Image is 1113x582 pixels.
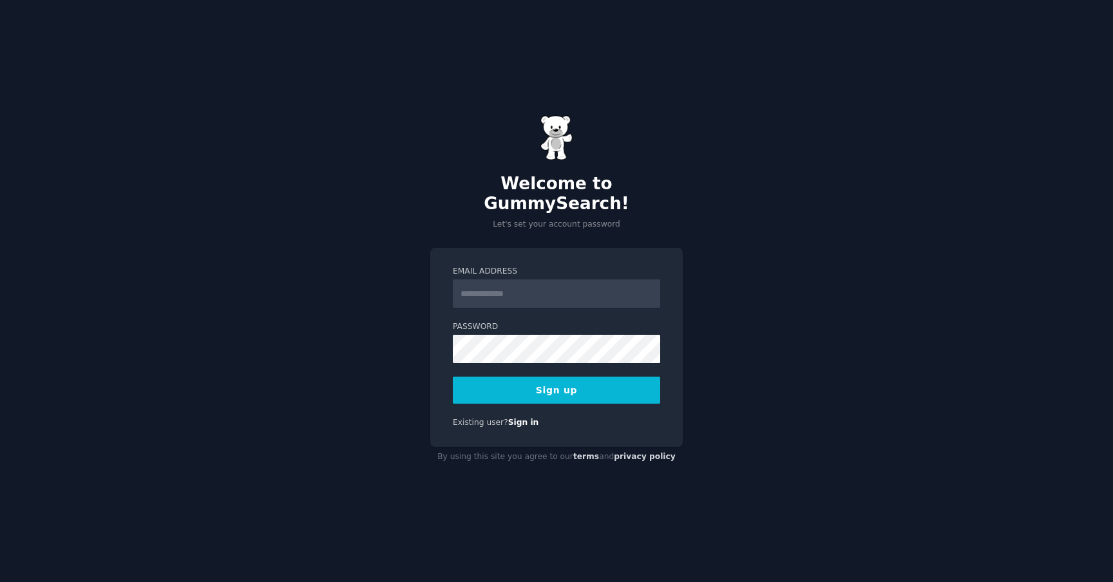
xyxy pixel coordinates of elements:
[430,174,683,214] h2: Welcome to GummySearch!
[453,418,508,427] span: Existing user?
[573,452,599,461] a: terms
[430,219,683,230] p: Let's set your account password
[430,447,683,467] div: By using this site you agree to our and
[453,266,660,277] label: Email Address
[453,321,660,333] label: Password
[540,115,573,160] img: Gummy Bear
[453,377,660,404] button: Sign up
[614,452,676,461] a: privacy policy
[508,418,539,427] a: Sign in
